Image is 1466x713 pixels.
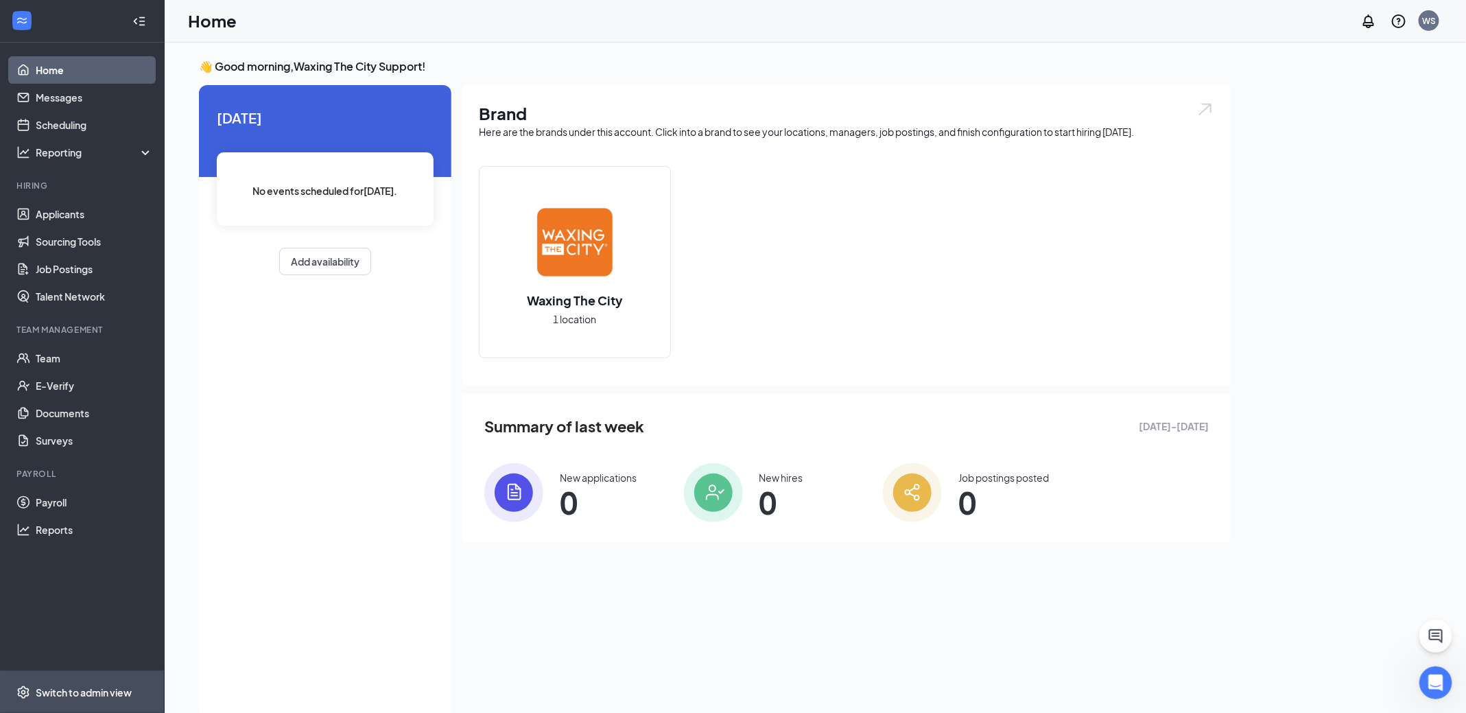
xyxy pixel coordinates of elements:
img: open.6027fd2a22e1237b5b06.svg [1196,102,1214,117]
svg: ChatActive [1428,628,1444,644]
div: Here are the brands under this account. Click into a brand to see your locations, managers, job p... [479,125,1214,139]
div: Payroll [16,468,150,480]
div: WS [1422,15,1436,27]
svg: Notifications [1360,13,1377,30]
img: Waxing The City [531,198,619,286]
svg: Analysis [16,145,30,159]
a: Applicants [36,200,153,228]
div: Switch to admin view [36,686,132,699]
button: Add availability [279,248,371,275]
span: [DATE] - [DATE] [1139,419,1209,434]
a: Reports [36,516,153,543]
svg: QuestionInfo [1391,13,1407,30]
a: Messages [36,84,153,111]
a: Sourcing Tools [36,228,153,255]
img: icon [684,463,743,522]
iframe: Intercom live chat [1419,666,1452,699]
button: ChatActive [1419,620,1452,653]
svg: Collapse [132,14,146,28]
svg: Settings [16,686,30,699]
span: 0 [759,490,803,515]
img: icon [883,463,942,522]
span: 0 [958,490,1049,515]
span: Summary of last week [484,414,644,439]
div: New applications [560,471,637,484]
a: Scheduling [36,111,153,139]
h2: Waxing The City [513,292,637,309]
span: 0 [560,490,637,515]
a: Team [36,344,153,372]
a: Talent Network [36,283,153,310]
svg: WorkstreamLogo [15,14,29,27]
div: New hires [759,471,803,484]
a: Surveys [36,427,153,454]
img: icon [484,463,543,522]
h1: Home [188,10,237,33]
a: Job Postings [36,255,153,283]
h3: 👋 Good morning, Waxing The City Support ! [199,59,1231,74]
a: E-Verify [36,372,153,399]
div: Job postings posted [958,471,1049,484]
span: 1 location [554,312,597,327]
span: No events scheduled for [DATE] . [253,183,398,198]
h1: Brand [479,102,1214,125]
a: Payroll [36,489,153,516]
div: Reporting [36,145,154,159]
span: [DATE] [217,107,434,128]
div: Hiring [16,180,150,191]
a: Home [36,56,153,84]
a: Documents [36,399,153,427]
div: Team Management [16,324,150,336]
